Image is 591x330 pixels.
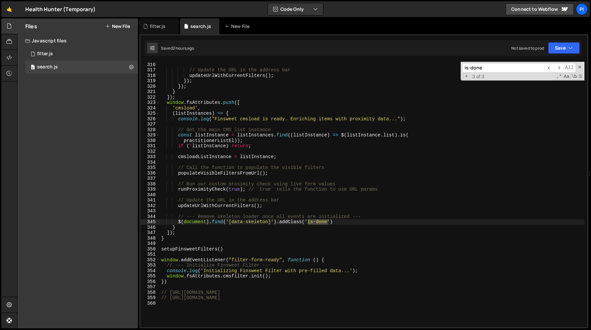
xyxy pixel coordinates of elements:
div: 356 [141,279,160,285]
input: Search for [462,63,545,73]
div: 326 [141,116,160,122]
div: 342 [141,203,160,209]
div: New File [225,23,252,30]
div: 348 [141,236,160,241]
a: 🤙 [1,1,17,17]
div: 324 [141,106,160,111]
span: 3 of 3 [470,74,487,80]
div: Saved [161,45,194,51]
div: 16494/44708.js [25,47,138,60]
div: 337 [141,176,160,181]
div: 320 [141,84,160,89]
span: CaseSensitive Search [563,73,570,80]
div: 322 [141,95,160,100]
h2: Files [25,23,37,30]
div: 345 [141,219,160,225]
div: 335 [141,165,160,171]
div: search.js [190,23,211,30]
div: 331 [141,143,160,149]
div: 318 [141,73,160,79]
div: 357 [141,284,160,290]
span: RegExp Search [556,73,562,80]
div: 353 [141,263,160,268]
div: 346 [141,225,160,230]
div: filter.js [150,23,165,30]
div: 350 [141,247,160,252]
div: 349 [141,241,160,247]
div: 323 [141,100,160,106]
div: 354 [141,268,160,274]
span: Toggle Replace mode [463,73,470,80]
div: 333 [141,154,160,160]
div: Javascript files [17,34,138,47]
button: Save [548,42,580,54]
div: 317 [141,67,160,73]
div: 343 [141,208,160,214]
div: 344 [141,214,160,220]
div: 336 [141,171,160,176]
div: 321 [141,89,160,95]
div: filter.js [37,51,53,57]
span: Search In Selection [578,73,582,80]
div: 340 [141,192,160,198]
div: 358 [141,290,160,295]
div: 328 [141,127,160,133]
div: 341 [141,198,160,203]
div: Not saved to prod [511,45,544,51]
button: New File [105,24,130,29]
span: ​ [554,63,563,73]
div: 360 [141,301,160,306]
span: Alt-Enter [563,63,576,73]
a: Connect to Webflow [506,3,574,15]
div: 339 [141,187,160,192]
div: 352 [141,257,160,263]
div: 316 [141,62,160,68]
div: 319 [141,78,160,84]
span: ​ [545,63,554,73]
span: Whole Word Search [571,73,578,80]
div: 334 [141,160,160,165]
div: 330 [141,138,160,144]
div: 327 [141,122,160,127]
div: 329 [141,132,160,138]
a: Pi [576,3,588,15]
div: 338 [141,181,160,187]
div: 332 [141,149,160,154]
div: Health Hunter (Temporary) [25,5,96,13]
div: search.js [37,64,58,70]
div: 347 [141,230,160,236]
button: Code Only [268,3,323,15]
div: 355 [141,273,160,279]
div: 359 [141,295,160,301]
div: 325 [141,111,160,116]
div: 16494/45041.js [25,60,138,74]
div: 351 [141,252,160,257]
span: 0 [31,65,35,70]
div: 2 hours ago [173,45,194,51]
